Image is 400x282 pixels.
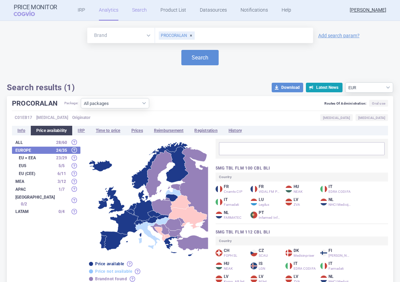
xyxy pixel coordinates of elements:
div: EDRA CODIFA [294,267,316,271]
div: LATAM 0/4 [12,208,80,215]
strong: MEA [15,179,53,184]
div: APAC 1/7 [12,186,80,193]
a: Price MonitorCOGVIO [14,4,57,17]
div: Country [216,237,388,245]
li: Time to price [90,126,126,135]
div: FR [216,184,246,194]
div: FI [320,248,351,258]
img: Luxembourg [250,199,257,205]
span: [MEDICAL_DATA] [320,114,353,121]
div: FR [250,184,281,194]
img: Netherlands [320,199,327,205]
div: Infarmed Infomed [259,216,281,220]
div: NHCI Medicijnkosten [328,203,351,207]
div: Price not available [89,268,209,274]
span: [MEDICAL_DATA] [36,114,68,121]
img: Finland [320,250,327,256]
div: 1 / 7 [53,186,70,193]
span: Package: [64,98,79,108]
div: LU [250,197,281,207]
button: Download [272,83,303,92]
div: EU + EEA 23/29 [12,155,80,162]
h3: 5MG TBL FLM 112 CBL BLI [216,229,388,235]
h3: 5MG TBL FLM 100 CBL BLI [216,165,388,171]
img: France [250,186,257,192]
div: NL [320,197,351,207]
div: 28 / 60 [53,139,70,146]
img: Iceland [250,263,257,269]
div: 6 / 11 [53,170,70,177]
div: 23 / 29 [53,155,70,161]
div: PT [250,210,281,220]
img: Italy [320,186,327,192]
button: Latest News [306,83,343,92]
div: CZ [250,248,281,258]
img: Netherlands [216,212,222,218]
img: Switzerland [216,250,222,256]
h1: PROCORALAN [12,98,64,108]
li: History [223,126,247,135]
li: Reimbursement [149,126,189,135]
img: Italy [320,263,327,269]
img: Hungary [216,263,222,269]
strong: Price Monitor [14,4,57,11]
img: Italy [285,263,292,269]
div: Medicinpriser [294,254,316,258]
img: Denmark [285,250,292,256]
a: Add search param? [318,33,360,38]
div: HU [216,261,246,271]
li: Prices [126,126,149,135]
img: Latvia [285,199,292,205]
div: LV [285,197,316,207]
div: IS [250,261,281,271]
div: Routes Of Administration: [324,100,388,109]
div: Farmadati [224,203,246,207]
div: IT [320,184,351,194]
div: VIDAL FM PRIX [259,190,281,194]
span: C01EB17 [15,114,32,121]
div: EU (CEE) 6/11 [12,170,80,177]
div: FOPH SL [224,254,246,258]
div: Legilux [259,203,281,207]
span: Originator [72,114,90,121]
div: EU5 5/5 [12,162,80,169]
strong: EU5 [19,164,53,168]
div: Farmadati [328,267,351,271]
div: Country [216,173,388,182]
img: Czech Republic [250,250,257,256]
div: SCAU [259,254,281,258]
strong: EU (CEE) [19,172,53,176]
div: HU [285,184,316,194]
span: [MEDICAL_DATA] [356,114,388,121]
strong: APAC [15,187,53,191]
button: Search [181,50,219,65]
h1: Search results (1) [7,82,75,93]
img: Italy [216,199,222,205]
div: Cnamts CIP [224,190,246,194]
span: Oral use [369,100,388,107]
div: [GEOGRAPHIC_DATA] 0/2 [12,193,80,207]
div: NL [216,210,246,220]
div: LGN [259,267,281,271]
div: Brand not found [89,276,209,282]
div: All28/60 [12,139,80,146]
li: Info [12,126,31,135]
div: ZVA [294,203,316,207]
strong: Europe [15,148,53,152]
div: 0 / 4 [53,208,70,215]
div: FARMATEC [224,216,246,220]
strong: All [15,140,53,145]
div: IT [216,197,246,207]
div: EDRA CODIFA [328,190,351,194]
div: [PERSON_NAME] [328,254,351,258]
li: Price availability [31,126,73,135]
div: MEA 3/12 [12,178,80,185]
div: Price available [89,261,209,267]
li: IRP [72,126,90,135]
img: Hungary [285,186,292,192]
strong: LATAM [15,210,53,214]
div: 3 / 12 [53,178,70,185]
div: 5 / 5 [53,162,70,169]
div: 0 / 2 [15,201,33,207]
div: 24 / 35 [53,147,70,154]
